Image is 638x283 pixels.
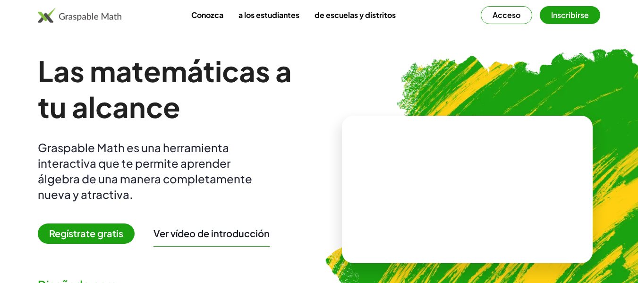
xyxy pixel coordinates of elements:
font: Acceso [493,10,520,20]
button: Inscribirse [540,6,600,24]
font: Conozca [191,10,223,20]
button: Ver vídeo de introducción [153,227,270,240]
font: Inscribirse [551,10,589,20]
font: Las matemáticas a tu alcance [38,53,292,124]
a: Conozca [184,6,231,24]
button: Acceso [481,6,532,24]
a: de escuelas y distritos [307,6,403,24]
font: a los estudiantes [238,10,299,20]
font: Graspable Math es una herramienta interactiva que te permite aprender álgebra de una manera compl... [38,140,252,201]
font: de escuelas y distritos [315,10,396,20]
font: Regístrate gratis [49,227,123,239]
a: a los estudiantes [231,6,307,24]
video: ¿Qué es esto? Es notación matemática dinámica. Esta notación desempeña un papel fundamental en có... [396,154,538,225]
